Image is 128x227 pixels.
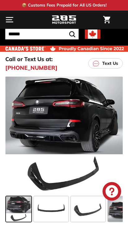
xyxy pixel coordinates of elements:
[5,55,53,63] p: Call or Text Us at:
[5,64,57,72] a: [PHONE_NUMBER]
[52,15,76,25] img: Logo_285_Motorsport_areodynamics_components
[22,2,107,8] p: 📦 Customs Fees Prepaid for All US Orders!
[88,58,123,69] a: Text Us
[102,60,118,67] p: Text Us
[5,29,79,39] input: Search
[100,11,113,29] a: Cart
[101,182,123,202] inbox-online-store-chat: Shopify online store chat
